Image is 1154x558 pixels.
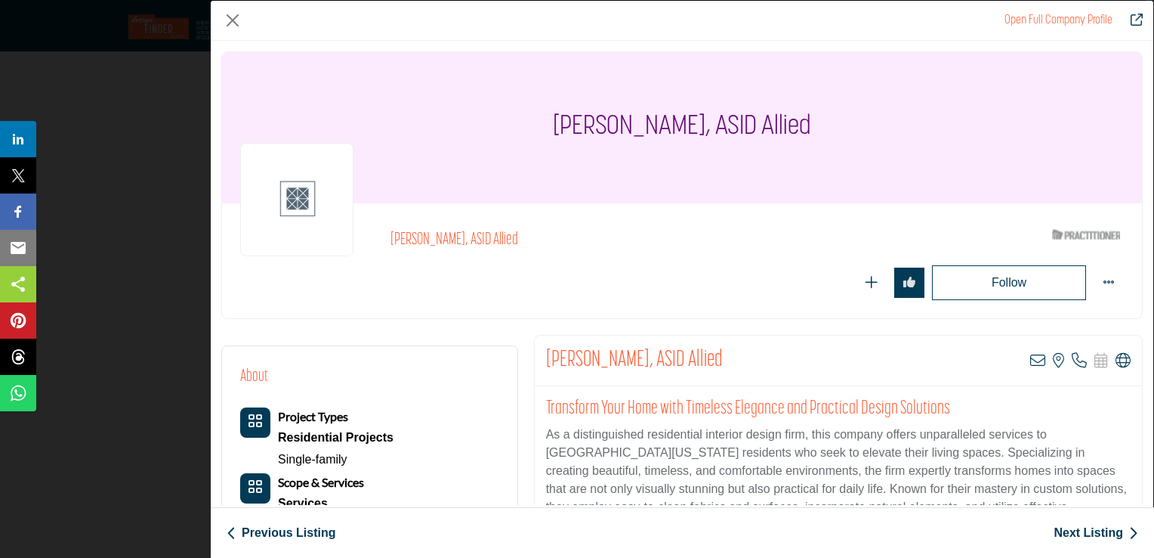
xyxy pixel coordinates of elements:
[546,398,1131,420] h2: Transform Your Home with Timeless Elegance and Practical Design Solutions
[390,231,806,250] h2: [PERSON_NAME], ASID Allied
[278,476,364,489] a: Scope & Services
[240,143,353,256] img: alison-rogove logo
[278,426,393,449] a: Residential Projects
[1094,268,1124,298] button: More Options
[240,364,268,389] h2: About
[227,524,335,542] a: Previous Listing
[278,453,347,466] a: Single-family
[278,492,367,515] a: Services
[894,268,924,298] button: Redirect to login page
[1054,524,1138,542] a: Next Listing
[1052,225,1120,244] img: ASID Qualified Practitioners
[278,411,348,423] a: Project Types
[546,347,723,374] h2: Alison Rogove, ASID Allied
[240,408,270,438] button: Category Icon
[240,473,270,504] button: Category Icon
[278,492,367,515] div: Interior and exterior spaces including lighting, layouts, furnishings, accessories, artwork, land...
[278,475,364,489] b: Scope & Services
[553,52,811,203] h1: [PERSON_NAME], ASID Allied
[278,409,348,423] b: Project Types
[1120,11,1143,29] a: Redirect to alison-rogove
[1004,14,1112,26] a: Redirect to alison-rogove
[221,9,244,32] button: Close
[932,265,1086,300] button: Redirect to login
[856,268,887,298] button: Redirect to login page
[278,426,393,449] div: Types of projects range from simple residential renovations to highly complex commercial initiati...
